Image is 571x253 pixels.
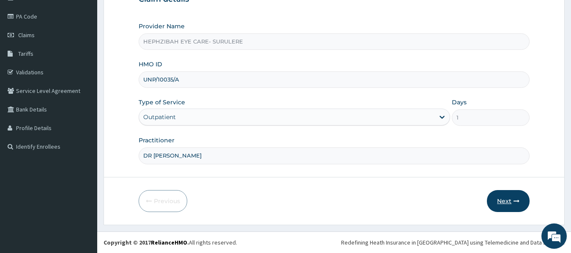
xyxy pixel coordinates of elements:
[16,42,34,63] img: d_794563401_company_1708531726252_794563401
[44,47,142,58] div: Chat with us now
[452,98,467,106] label: Days
[139,98,185,106] label: Type of Service
[487,190,530,212] button: Next
[18,31,35,39] span: Claims
[139,4,159,24] div: Minimize live chat window
[49,74,117,159] span: We're online!
[104,239,189,246] strong: Copyright © 2017 .
[139,22,185,30] label: Provider Name
[143,113,176,121] div: Outpatient
[97,231,571,253] footer: All rights reserved.
[139,136,175,144] label: Practitioner
[139,190,187,212] button: Previous
[4,166,161,195] textarea: Type your message and hit 'Enter'
[139,147,530,164] input: Enter Name
[139,60,162,68] label: HMO ID
[139,71,530,88] input: Enter HMO ID
[18,50,33,57] span: Tariffs
[151,239,187,246] a: RelianceHMO
[341,238,565,247] div: Redefining Heath Insurance in [GEOGRAPHIC_DATA] using Telemedicine and Data Science!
